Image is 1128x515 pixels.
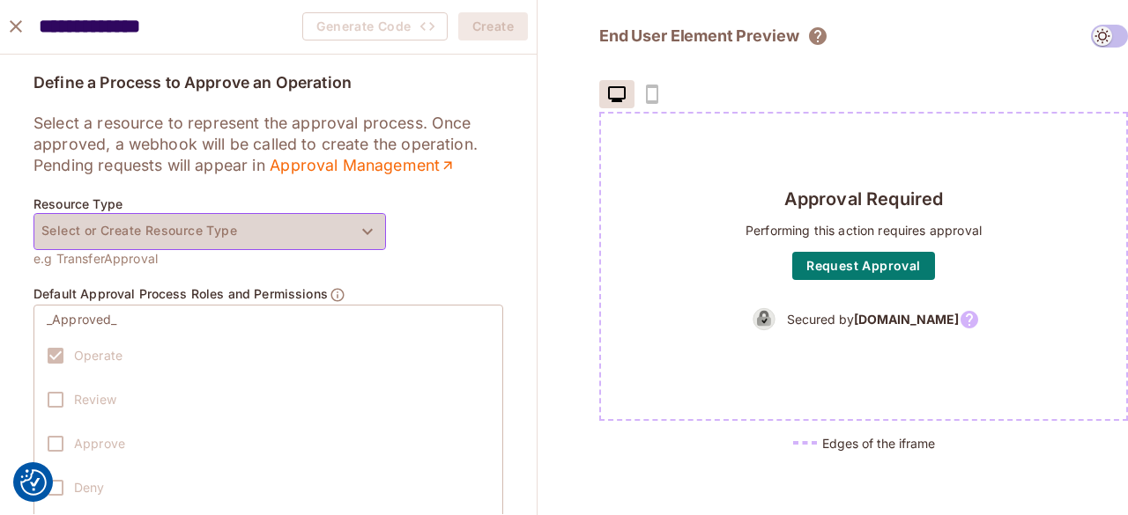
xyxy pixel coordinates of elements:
[33,197,386,211] p: Resource Type
[33,287,328,301] p: Default Approval Process Roles and Permissions
[33,74,503,92] h5: Define a Process to Approve an Operation
[807,26,828,47] svg: The element will only show tenant specific content. No user information will be visible across te...
[854,312,959,327] b: [DOMAIN_NAME]
[74,391,116,408] span: Review
[20,469,47,496] img: Revisit consent button
[302,12,448,40] button: Generate Code
[33,252,386,266] p: e.g TransferApproval
[784,188,944,210] h4: Approval Required
[33,213,386,250] button: Select or Create Resource Type
[47,313,490,327] p: _Approved_
[599,26,798,47] h2: End User Element Preview
[74,479,105,496] span: Deny
[74,435,125,452] span: Approve
[20,469,47,496] button: Consent Preferences
[33,113,503,176] p: Select a resource to represent the approval process. Once approved, a webhook will be called to c...
[458,12,528,40] button: Create
[746,224,982,238] p: Performing this action requires approval
[330,287,345,303] svg: Users will be assigned these roles upon creating an access approval request, enabling them to per...
[634,80,670,108] span: coming soon
[748,303,780,335] img: b&w logo
[787,311,959,327] h5: Secured by
[270,155,456,176] a: Approval Management
[302,12,448,40] span: Create the element to generate code
[792,252,934,280] button: Request Approval
[74,347,122,364] span: Operate
[822,435,935,452] h5: Edges of the iframe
